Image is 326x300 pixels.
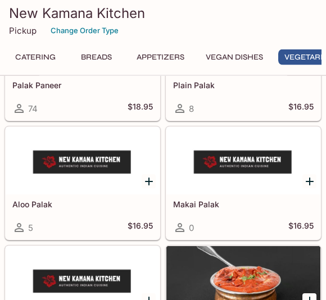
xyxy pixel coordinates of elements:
span: 5 [28,223,33,234]
button: Add Makai Palak [302,175,316,189]
h5: $16.95 [288,221,314,235]
button: Add Aloo Palak [142,175,156,189]
button: Change Order Type [46,22,124,39]
h5: $16.95 [128,221,153,235]
h3: New Kamana Kitchen [9,4,317,22]
p: Pickup [9,25,37,36]
h5: Aloo Palak [12,200,153,210]
a: Aloo Palak5$16.95 [5,127,160,240]
span: 0 [189,223,194,234]
h5: $18.95 [128,102,153,116]
div: Makai Palak [166,128,320,195]
a: Makai Palak0$16.95 [166,127,321,240]
h5: Makai Palak [173,200,314,210]
h5: $16.95 [288,102,314,116]
span: 74 [28,104,38,115]
button: Vegan Dishes [200,49,269,65]
h5: Plain Palak [173,81,314,90]
button: Catering [9,49,62,65]
button: Appetizers [130,49,191,65]
div: Aloo Palak [6,128,160,195]
h5: Palak Paneer [12,81,153,90]
span: 8 [189,104,194,115]
button: Breads [71,49,121,65]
